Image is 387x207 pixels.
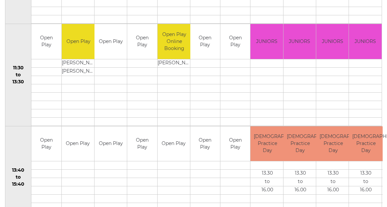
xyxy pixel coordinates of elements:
td: Open Play [127,24,157,59]
td: 16.00 [250,186,284,195]
td: JUNIORS [250,24,283,59]
td: Open Play [62,24,95,59]
td: 16.00 [283,186,317,195]
td: [DEMOGRAPHIC_DATA] Practice Day [283,126,317,161]
td: Open Play Online Booking [158,24,191,59]
td: Open Play [220,24,250,59]
td: JUNIORS [349,24,382,59]
td: Open Play [31,126,61,161]
td: Open Play [158,126,190,161]
td: 13.30 [316,170,350,178]
td: Open Play [220,126,250,161]
td: [DEMOGRAPHIC_DATA] Practice Day [316,126,350,161]
td: 13.30 [349,170,383,178]
td: 11:30 to 13:30 [5,24,31,126]
td: to [316,178,350,186]
td: JUNIORS [316,24,349,59]
td: Open Play [31,24,61,59]
td: 13.30 [250,170,284,178]
td: to [250,178,284,186]
td: Open Play [94,126,127,161]
td: Open Play [62,126,94,161]
td: 13.30 [283,170,317,178]
td: Open Play [190,126,220,161]
td: to [349,178,383,186]
td: Open Play [127,126,157,161]
td: 16.00 [349,186,383,195]
td: Open Play [190,24,220,59]
td: [DEMOGRAPHIC_DATA] Practice Day [250,126,284,161]
td: to [283,178,317,186]
td: Open Play [94,24,127,59]
td: [PERSON_NAME] [158,59,191,67]
td: 16.00 [316,186,350,195]
td: [PERSON_NAME] [62,59,95,67]
td: [PERSON_NAME] [62,67,95,76]
td: [DEMOGRAPHIC_DATA] Practice Day [349,126,383,161]
td: JUNIORS [283,24,316,59]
